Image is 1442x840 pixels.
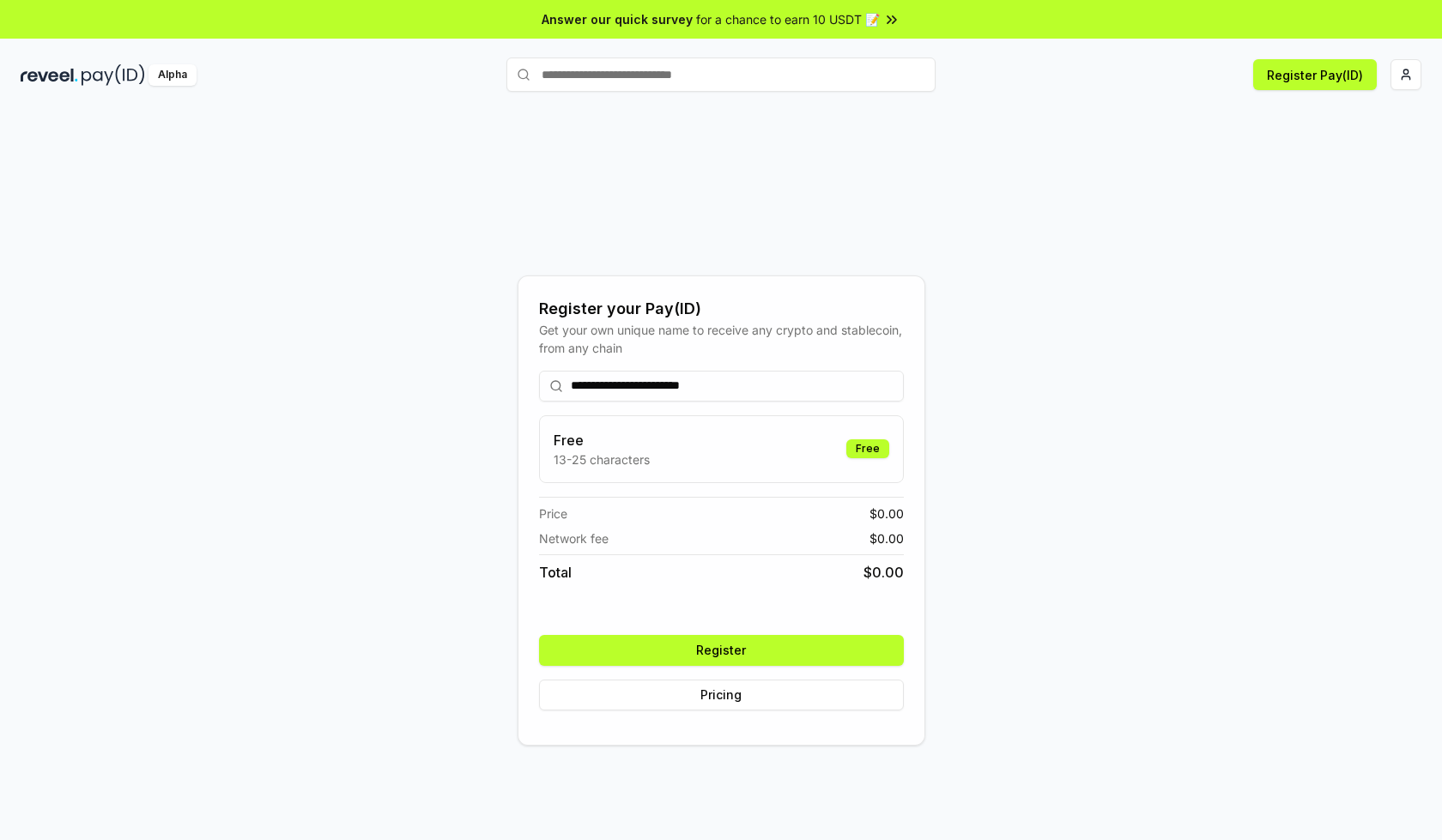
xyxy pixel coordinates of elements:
img: reveel_dark [21,64,78,86]
div: Alpha [148,64,197,86]
span: $ 0.00 [863,562,904,583]
div: Register your Pay(ID) [539,297,904,321]
img: pay_id [82,64,145,86]
span: Total [539,562,572,583]
div: Free [846,439,889,458]
span: $ 0.00 [869,505,904,523]
button: Register Pay(ID) [1253,59,1377,90]
button: Pricing [539,680,904,710]
div: Get your own unique name to receive any crypto and stablecoin, from any chain [539,321,904,357]
span: Network fee [539,529,609,547]
p: 13-25 characters [554,450,650,468]
button: Register [539,635,904,666]
span: Price [539,505,567,523]
span: $ 0.00 [869,529,904,547]
span: Answer our quick survey [542,10,693,28]
span: for a chance to earn 10 USDT 📝 [696,10,880,28]
h3: Free [554,430,650,450]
